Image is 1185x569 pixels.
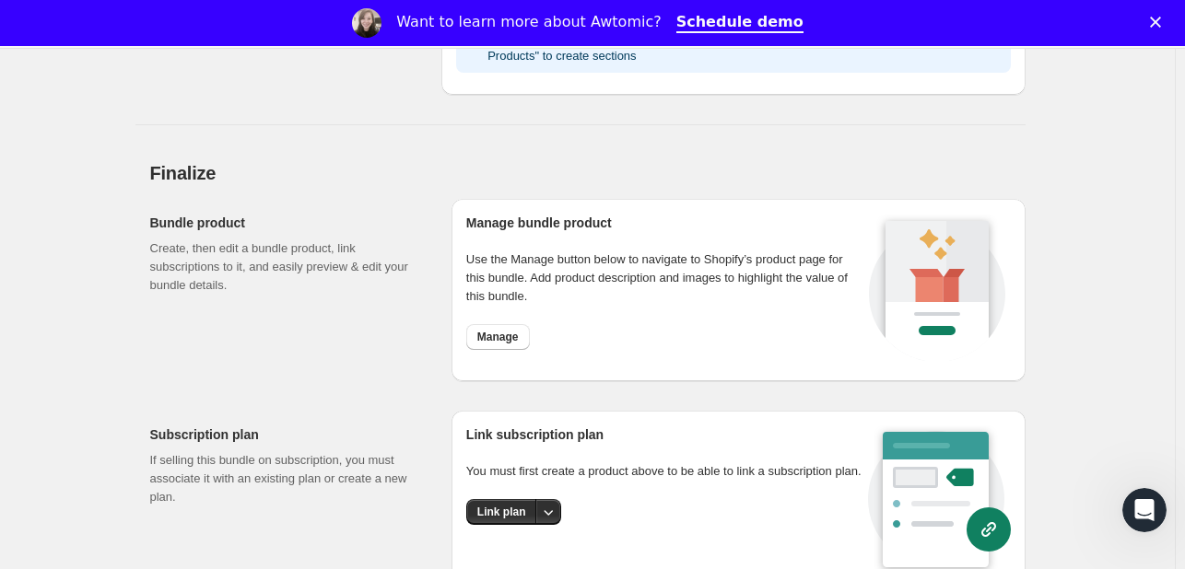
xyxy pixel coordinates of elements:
h2: Manage bundle product [466,214,863,232]
img: Profile image for Emily [352,8,381,38]
p: Create, then edit a bundle product, link subscriptions to it, and easily preview & edit your bund... [150,239,422,295]
p: If selling this bundle on subscription, you must associate it with an existing plan or create a n... [150,451,422,506]
div: Close [1150,17,1168,28]
span: Manage [477,330,519,344]
iframe: Intercom live chat [1122,488,1167,532]
a: Schedule demo [676,13,804,33]
button: Link plan [466,499,537,525]
button: Manage [466,324,530,350]
div: Want to learn more about Awtomic? [396,13,661,31]
p: You must first create a product above to be able to link a subscription plan. [466,462,868,481]
h2: Link subscription plan [466,425,868,444]
p: Use the Manage button below to navigate to Shopify’s product page for this bundle. Add product de... [466,250,863,306]
span: Link plan [477,505,526,519]
h2: Bundle product [150,214,422,232]
h2: Subscription plan [150,425,422,444]
button: More actions [535,499,561,525]
h2: Finalize [150,162,1026,184]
